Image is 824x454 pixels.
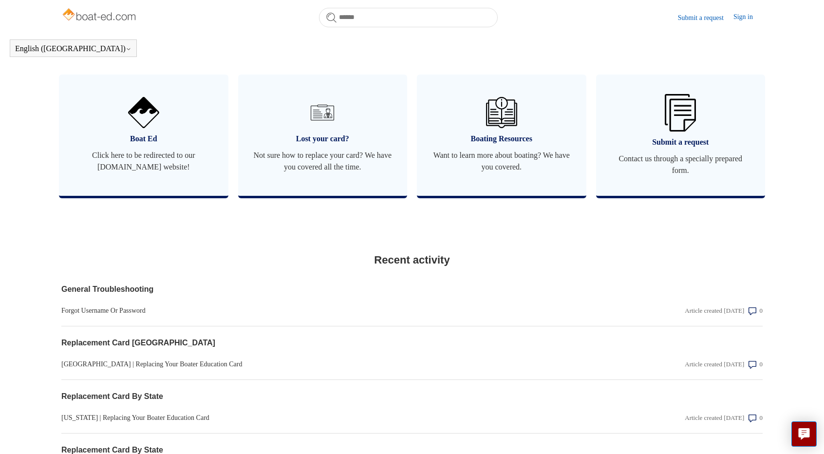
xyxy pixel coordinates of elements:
[685,413,744,423] div: Article created [DATE]
[791,421,817,447] button: Live chat
[61,359,552,369] a: [GEOGRAPHIC_DATA] | Replacing Your Boater Education Card
[61,305,552,316] a: Forgot Username Or Password
[733,12,763,23] a: Sign in
[486,97,517,128] img: 01HZPCYVZMCNPYXCC0DPA2R54M
[431,150,572,173] span: Want to learn more about boating? We have you covered.
[61,391,552,402] a: Replacement Card By State
[61,337,552,349] a: Replacement Card [GEOGRAPHIC_DATA]
[319,8,498,27] input: Search
[611,153,751,176] span: Contact us through a specially prepared form.
[74,133,214,145] span: Boat Ed
[678,13,733,23] a: Submit a request
[74,150,214,173] span: Click here to be redirected to our [DOMAIN_NAME] website!
[431,133,572,145] span: Boating Resources
[596,75,766,196] a: Submit a request Contact us through a specially prepared form.
[665,94,696,132] img: 01HZPCYW3NK71669VZTW7XY4G9
[61,6,139,25] img: Boat-Ed Help Center home page
[128,97,159,128] img: 01HZPCYVNCVF44JPJQE4DN11EA
[685,306,744,316] div: Article created [DATE]
[253,133,393,145] span: Lost your card?
[238,75,408,196] a: Lost your card? Not sure how to replace your card? We have you covered all the time.
[61,252,763,268] h2: Recent activity
[61,284,552,295] a: General Troubleshooting
[611,136,751,148] span: Submit a request
[59,75,228,196] a: Boat Ed Click here to be redirected to our [DOMAIN_NAME] website!
[253,150,393,173] span: Not sure how to replace your card? We have you covered all the time.
[15,44,131,53] button: English ([GEOGRAPHIC_DATA])
[307,97,338,128] img: 01HZPCYVT14CG9T703FEE4SFXC
[61,413,552,423] a: [US_STATE] | Replacing Your Boater Education Card
[417,75,586,196] a: Boating Resources Want to learn more about boating? We have you covered.
[685,359,744,369] div: Article created [DATE]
